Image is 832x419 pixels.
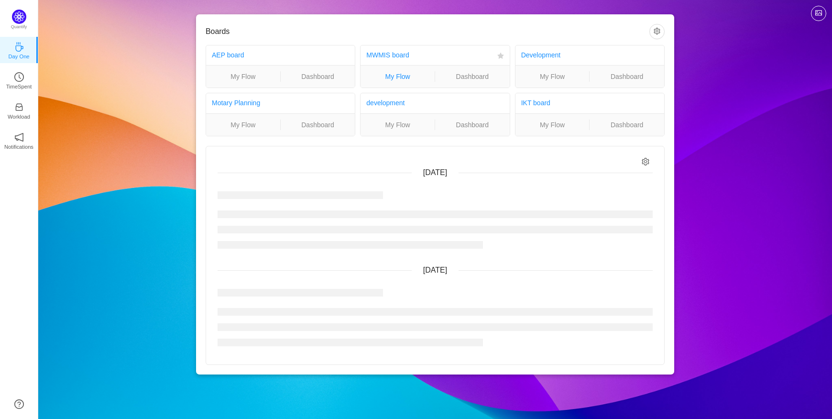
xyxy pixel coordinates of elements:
a: Dashboard [590,120,664,130]
a: Dashboard [435,71,510,82]
a: Motary Planning [212,99,260,107]
a: icon: notificationNotifications [14,135,24,145]
i: icon: coffee [14,42,24,52]
a: icon: coffeeDay One [14,45,24,55]
a: icon: inboxWorkload [14,105,24,115]
a: Development [521,51,561,59]
i: icon: clock-circle [14,72,24,82]
a: IKT board [521,99,550,107]
a: development [366,99,405,107]
i: icon: inbox [14,102,24,112]
p: Notifications [4,143,33,151]
p: Workload [8,112,30,121]
a: My Flow [515,120,590,130]
a: icon: question-circle [14,399,24,409]
a: Dashboard [590,71,664,82]
h3: Boards [206,27,649,36]
a: My Flow [361,120,435,130]
a: Dashboard [435,120,510,130]
a: icon: clock-circleTimeSpent [14,75,24,85]
i: icon: star [497,53,504,59]
a: AEP board [212,51,244,59]
a: Dashboard [281,120,355,130]
a: My Flow [515,71,590,82]
a: My Flow [206,120,280,130]
span: [DATE] [423,168,447,176]
i: icon: notification [14,132,24,142]
button: icon: picture [811,6,826,21]
button: icon: setting [649,24,665,39]
img: Quantify [12,10,26,24]
p: TimeSpent [6,82,32,91]
a: My Flow [206,71,280,82]
a: MWMIS board [366,51,409,59]
p: Quantify [11,24,27,31]
p: Day One [8,52,29,61]
i: icon: setting [642,158,650,166]
a: Dashboard [281,71,355,82]
span: [DATE] [423,266,447,274]
a: My Flow [361,71,435,82]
